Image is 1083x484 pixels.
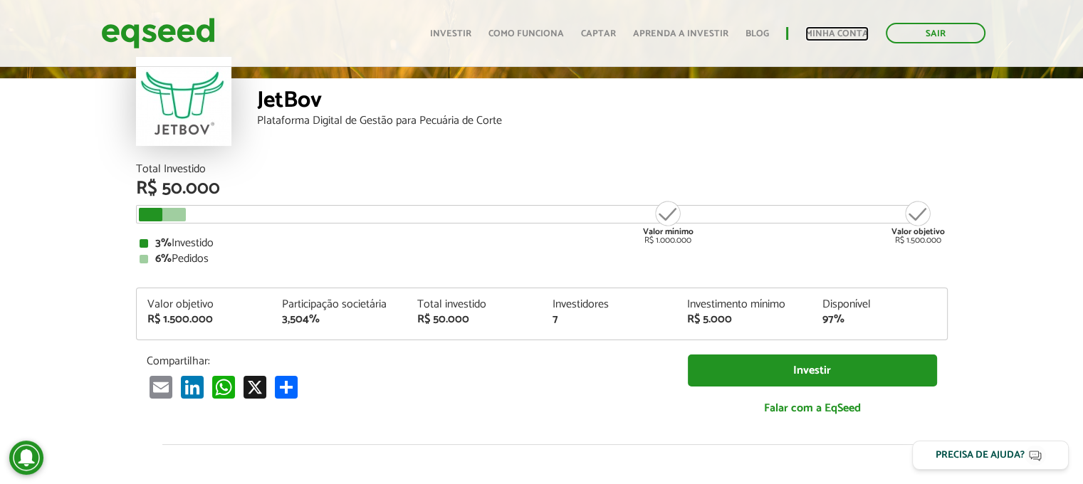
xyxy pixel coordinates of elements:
div: R$ 50.000 [417,314,531,325]
p: Compartilhar: [147,354,666,368]
div: 97% [822,314,936,325]
div: Participação societária [282,299,396,310]
div: JetBov [257,89,948,115]
div: R$ 1.500.000 [147,314,261,325]
strong: 6% [155,249,172,268]
a: Captar [581,29,616,38]
a: Minha conta [805,29,869,38]
div: Investimento mínimo [687,299,801,310]
div: R$ 50.000 [136,179,948,198]
a: Investir [688,354,937,386]
a: Compartilhar [272,375,300,399]
a: LinkedIn [178,375,206,399]
div: Total investido [417,299,531,310]
a: X [241,375,269,399]
a: Investir [430,29,471,38]
div: Investidores [552,299,666,310]
div: Investido [140,238,944,249]
a: Sair [886,23,985,43]
a: Email [147,375,175,399]
div: Pedidos [140,253,944,265]
a: WhatsApp [209,375,238,399]
a: Falar com a EqSeed [688,394,937,423]
div: Disponível [822,299,936,310]
a: Aprenda a investir [633,29,728,38]
div: Plataforma Digital de Gestão para Pecuária de Corte [257,115,948,127]
div: Total Investido [136,164,948,175]
strong: 3% [155,233,172,253]
a: Como funciona [488,29,564,38]
div: R$ 5.000 [687,314,801,325]
div: 3,504% [282,314,396,325]
div: R$ 1.500.000 [891,199,945,245]
strong: Valor objetivo [891,225,945,238]
strong: Valor mínimo [643,225,694,238]
div: R$ 1.000.000 [642,199,695,245]
div: Valor objetivo [147,299,261,310]
a: Blog [745,29,769,38]
img: EqSeed [101,14,215,52]
div: 7 [552,314,666,325]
